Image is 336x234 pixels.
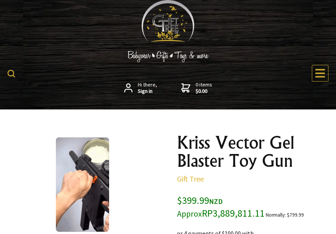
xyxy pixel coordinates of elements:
[138,82,157,95] span: Hi there,
[177,134,330,170] h1: Kriss Vector Gel Blaster Toy Gun
[177,174,204,183] a: Gift Tree
[181,82,212,95] a: 0 items$0.00
[177,209,202,219] small: Approx
[196,81,212,95] span: 0 items
[124,82,157,95] a: Hi there,Sign in
[196,88,212,95] strong: $0.00
[177,194,265,219] span: $399.99 RP3,889,811.11
[56,137,109,232] img: Kriss Vector Gel Blaster Toy Gun
[111,51,225,62] img: Babywear - Gifts - Toys & more
[138,88,157,95] strong: Sign in
[8,70,15,77] img: product search
[209,197,223,206] span: NZD
[266,212,304,218] small: Normally: $799.99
